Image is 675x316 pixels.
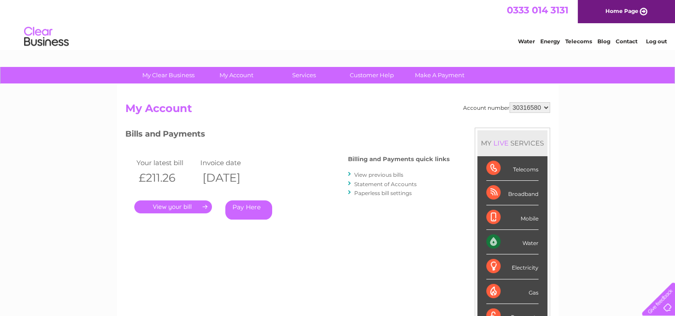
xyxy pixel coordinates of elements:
[134,200,212,213] a: .
[335,67,409,83] a: Customer Help
[486,230,538,254] div: Water
[540,38,560,45] a: Energy
[565,38,592,45] a: Telecoms
[348,156,450,162] h4: Billing and Payments quick links
[132,67,205,83] a: My Clear Business
[199,67,273,83] a: My Account
[463,102,550,113] div: Account number
[134,157,199,169] td: Your latest bill
[486,205,538,230] div: Mobile
[198,157,262,169] td: Invoice date
[24,23,69,50] img: logo.png
[354,190,412,196] a: Paperless bill settings
[597,38,610,45] a: Blog
[518,38,535,45] a: Water
[354,171,403,178] a: View previous bills
[616,38,638,45] a: Contact
[225,200,272,220] a: Pay Here
[486,181,538,205] div: Broadband
[486,156,538,181] div: Telecoms
[477,130,547,156] div: MY SERVICES
[507,4,568,16] a: 0333 014 3131
[125,128,450,143] h3: Bills and Payments
[354,181,417,187] a: Statement of Accounts
[127,5,549,43] div: Clear Business is a trading name of Verastar Limited (registered in [GEOGRAPHIC_DATA] No. 3667643...
[267,67,341,83] a: Services
[134,169,199,187] th: £211.26
[403,67,476,83] a: Make A Payment
[486,254,538,279] div: Electricity
[492,139,510,147] div: LIVE
[646,38,667,45] a: Log out
[198,169,262,187] th: [DATE]
[125,102,550,119] h2: My Account
[486,279,538,304] div: Gas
